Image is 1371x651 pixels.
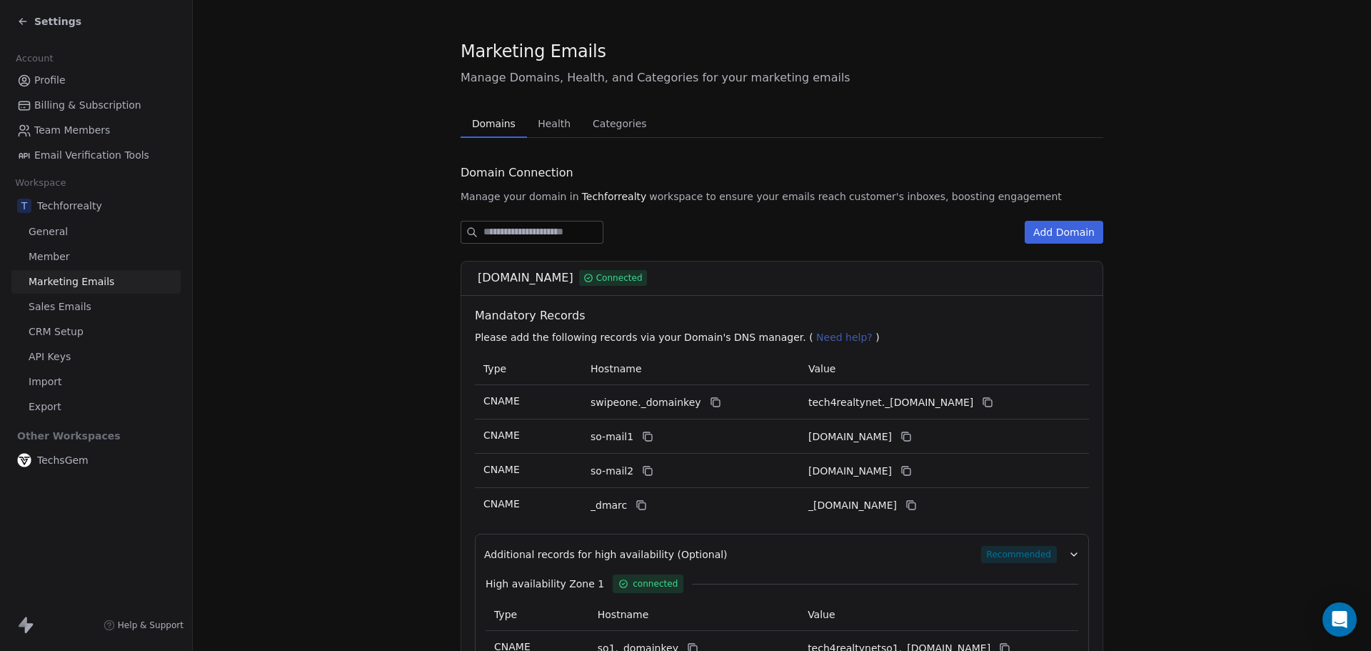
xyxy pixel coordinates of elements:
[11,220,181,244] a: General
[29,374,61,389] span: Import
[29,274,114,289] span: Marketing Emails
[633,577,678,590] span: connected
[1322,602,1357,637] div: Open Intercom Messenger
[11,295,181,319] a: Sales Emails
[591,464,633,479] span: so-mail2
[591,363,642,374] span: Hostname
[118,620,184,631] span: Help & Support
[11,245,181,269] a: Member
[591,429,633,444] span: so-mail1
[591,498,627,513] span: _dmarc
[29,299,91,314] span: Sales Emails
[483,362,573,377] p: Type
[475,330,1095,344] p: Please add the following records via your Domain's DNS manager. ( )
[478,269,573,287] span: [DOMAIN_NAME]
[596,272,643,284] span: Connected
[29,249,70,264] span: Member
[34,123,110,138] span: Team Members
[37,453,89,467] span: TechsGem
[494,607,581,622] p: Type
[461,189,579,204] span: Manage your domain in
[808,498,897,513] span: _dmarc.swipeone.email
[29,349,71,364] span: API Keys
[9,172,72,194] span: Workspace
[475,307,1095,324] span: Mandatory Records
[461,164,573,182] span: Domain Connection
[483,464,520,475] span: CNAME
[34,98,141,113] span: Billing & Subscription
[17,14,81,29] a: Settings
[591,395,701,410] span: swipeone._domainkey
[17,453,31,467] img: Untitled%20design.png
[483,498,520,510] span: CNAME
[11,144,181,167] a: Email Verification Tools
[1025,221,1103,244] button: Add Domain
[598,609,649,620] span: Hostname
[11,94,181,117] a: Billing & Subscription
[461,69,1103,86] span: Manage Domains, Health, and Categories for your marketing emails
[11,370,181,394] a: Import
[11,69,181,92] a: Profile
[11,424,126,447] span: Other Workspaces
[582,189,647,204] span: Techforrealty
[11,119,181,142] a: Team Members
[808,609,835,620] span: Value
[104,620,184,631] a: Help & Support
[11,270,181,294] a: Marketing Emails
[532,114,576,134] span: Health
[484,547,728,562] span: Additional records for high availability (Optional)
[9,48,59,69] span: Account
[29,324,84,339] span: CRM Setup
[34,73,66,88] span: Profile
[34,148,149,163] span: Email Verification Tools
[466,114,521,134] span: Domains
[17,199,31,213] span: T
[486,577,604,591] span: High availability Zone 1
[461,41,606,62] span: Marketing Emails
[29,399,61,414] span: Export
[649,189,846,204] span: workspace to ensure your emails reach
[808,395,973,410] span: tech4realtynet._domainkey.swipeone.email
[34,14,81,29] span: Settings
[808,464,892,479] span: tech4realtynet2.swipeone.email
[816,332,873,343] span: Need help?
[483,395,520,407] span: CNAME
[981,546,1057,563] span: Recommended
[29,224,68,239] span: General
[587,114,652,134] span: Categories
[11,320,181,344] a: CRM Setup
[11,345,181,369] a: API Keys
[11,395,181,419] a: Export
[483,429,520,441] span: CNAME
[484,546,1080,563] button: Additional records for high availability (Optional)Recommended
[37,199,102,213] span: Techforrealty
[849,189,1062,204] span: customer's inboxes, boosting engagement
[808,429,892,444] span: tech4realtynet1.swipeone.email
[808,363,835,374] span: Value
